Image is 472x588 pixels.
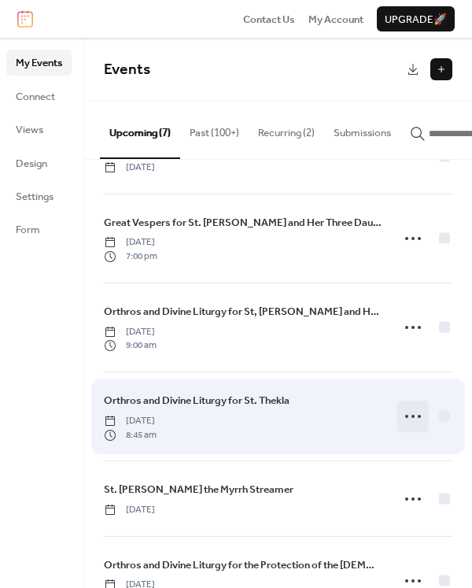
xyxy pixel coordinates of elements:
[104,414,157,428] span: [DATE]
[104,557,382,574] a: Orthros and Divine Liturgy for the Protection of the [DEMOGRAPHIC_DATA]; OXI Day
[16,89,55,105] span: Connect
[104,481,293,498] a: St. [PERSON_NAME] the Myrrh Streamer
[104,304,382,320] span: Orthros and Divine Liturgy for St, [PERSON_NAME] and Her Three Daughters
[16,156,47,172] span: Design
[104,482,293,497] span: St. [PERSON_NAME] the Myrrh Streamer
[243,12,295,28] span: Contact Us
[104,557,382,573] span: Orthros and Divine Liturgy for the Protection of the [DEMOGRAPHIC_DATA]; OXI Day
[6,83,72,109] a: Connect
[104,393,289,409] span: Orthros and Divine Liturgy for St. Thekla
[385,12,447,28] span: Upgrade 🚀
[16,55,62,71] span: My Events
[104,392,289,409] a: Orthros and Divine Liturgy for St. Thekla
[16,189,53,205] span: Settings
[104,428,157,442] span: 8:45 am
[104,55,150,84] span: Events
[6,216,72,242] a: Form
[324,102,400,157] button: Submissions
[104,338,157,353] span: 9:00 am
[104,215,382,231] span: Great Vespers for St. [PERSON_NAME] and Her Three Daughters
[249,102,324,157] button: Recurring (2)
[16,222,40,238] span: Form
[104,214,382,231] a: Great Vespers for St. [PERSON_NAME] and Her Three Daughters
[104,303,382,320] a: Orthros and Divine Liturgy for St, [PERSON_NAME] and Her Three Daughters
[6,150,72,176] a: Design
[16,122,43,138] span: Views
[104,325,157,339] span: [DATE]
[6,183,72,209] a: Settings
[308,11,363,27] a: My Account
[100,102,180,158] button: Upcoming (7)
[104,235,157,250] span: [DATE]
[180,102,249,157] button: Past (100+)
[104,503,155,517] span: [DATE]
[6,116,72,142] a: Views
[6,50,72,75] a: My Events
[17,10,33,28] img: logo
[243,11,295,27] a: Contact Us
[377,6,455,31] button: Upgrade🚀
[104,250,157,264] span: 7:00 pm
[104,161,155,175] span: [DATE]
[308,12,363,28] span: My Account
